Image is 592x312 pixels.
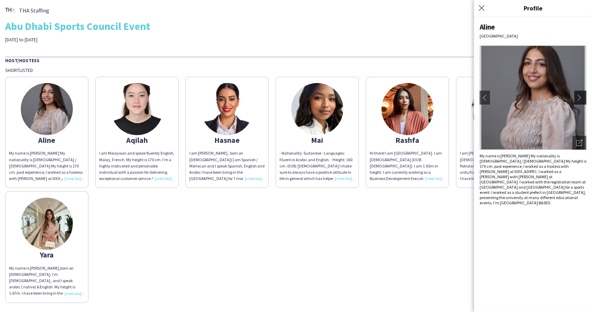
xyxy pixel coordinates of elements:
[99,137,175,143] div: Aqilah
[480,46,586,150] img: Crew avatar or photo
[291,83,343,135] img: thumb-64ef9ea6f04e3.jpeg
[474,3,592,13] h3: Profile
[370,150,445,182] div: Hi there! I am [GEOGRAPHIC_DATA]. I am [DEMOGRAPHIC_DATA] (DOB [DEMOGRAPHIC_DATA]). I am 1.65m in...
[480,153,586,205] div: My name is [PERSON_NAME] My nationality is [DEMOGRAPHIC_DATA] / [DEMOGRAPHIC_DATA] My height is 1...
[201,83,253,135] img: thumb-686ecf40afa70.jpg
[9,265,85,297] div: My name is [PERSON_NAME],born on [DEMOGRAPHIC_DATA]. I'm [DEMOGRAPHIC_DATA] , and I speak arabic ...
[9,137,85,143] div: Aline
[111,83,163,135] img: thumb-63710ea43099c.jpg
[280,137,355,143] div: Mai
[21,198,73,250] img: thumb-3c4366df-2dda-49c4-ac57-7476a23bfdf7.jpg
[460,137,535,143] div: Reem
[5,57,587,64] div: Host/Hostess
[480,33,586,39] div: [GEOGRAPHIC_DATA]
[573,136,586,150] div: Open photos pop-in
[99,150,175,182] div: I am Malaysian and speak fluently English, Malay, French. My height is 170 cm. I’m a highly motiv...
[5,21,587,31] div: Abu Dhabi Sports Council Event
[370,137,445,143] div: Rashfa
[472,83,524,135] img: thumb-162263944360b783537a8fa.jpeg
[19,7,49,14] span: THA Staffing
[5,5,16,16] img: thumb-d41a181b-c9d8-4484-a9c7-5a6994408612.png
[9,252,85,258] div: Yara
[480,22,586,32] div: Aline
[21,83,73,135] img: thumb-6681b11a57181.jpeg
[189,137,265,143] div: Hasnae
[460,150,535,182] div: I am [PERSON_NAME], born on [DEMOGRAPHIC_DATA]. I am Pakistani/Omani and I speak english, urdu/hi...
[5,67,587,73] div: Shortlisted
[280,150,355,182] div: - Nationality: Sudanese - Languages: Fluent in Arabic and English. - Height: 160 cm -DOB: [DEMOGR...
[9,150,85,182] div: My name is [PERSON_NAME] My nationality is [DEMOGRAPHIC_DATA] / [DEMOGRAPHIC_DATA] My height is 1...
[381,83,434,135] img: thumb-6718de9e3815e.jpeg
[5,36,209,43] div: [DATE] to [DATE]
[189,150,265,182] div: I am [PERSON_NAME] , born on [DEMOGRAPHIC_DATA]) | am Spanish / Morrocan and I speak Spanish, Eng...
